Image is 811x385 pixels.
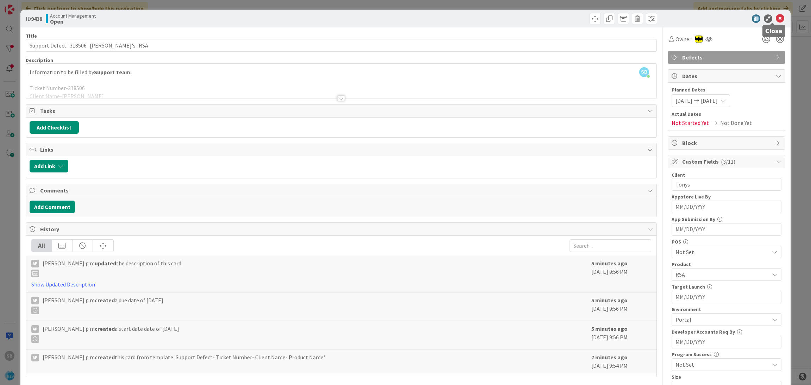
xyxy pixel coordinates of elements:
div: Size [672,374,781,379]
b: 9438 [31,15,42,22]
div: [DATE] 9:56 PM [591,259,651,289]
span: [PERSON_NAME] p m the description of this card [43,259,181,277]
button: Add Checklist [30,121,79,134]
span: ( 3/11 ) [721,158,735,165]
input: MM/DD/YYYY [675,201,778,213]
b: Open [50,19,96,24]
span: [DATE] [701,96,718,105]
span: Description [26,57,53,63]
span: SB [639,67,649,77]
div: [DATE] 9:56 PM [591,296,651,317]
div: Ap [31,260,39,267]
span: Owner [675,35,691,43]
span: ID [26,14,42,23]
div: Appstore Live By [672,194,781,199]
div: Program Success [672,352,781,357]
span: [PERSON_NAME] p m this card from template 'Support Defect- Ticket Number- Client Name- Product Name' [43,353,325,361]
a: Show Updated Description [31,281,95,288]
span: Tasks [40,107,644,115]
b: created [95,297,115,304]
span: [DATE] [675,96,692,105]
div: POS [672,239,781,244]
div: Ap [31,354,39,361]
span: Account Management [50,13,96,19]
img: AC [695,35,703,43]
span: Portal [675,315,769,324]
div: [DATE] 9:56 PM [591,324,651,346]
b: 5 minutes ago [591,260,628,267]
b: updated [95,260,116,267]
input: type card name here... [26,39,657,52]
span: RSA [675,270,769,279]
b: created [95,325,115,332]
div: App Submission By [672,217,781,222]
span: Not Set [675,248,769,256]
b: 5 minutes ago [591,325,628,332]
b: created [95,354,115,361]
div: Ap [31,297,39,304]
div: [DATE] 9:54 PM [591,353,651,370]
span: Not Started Yet [672,119,709,127]
label: Client [672,172,685,178]
div: Product [672,262,781,267]
button: Add Link [30,160,68,172]
label: Title [26,33,37,39]
span: Defects [682,53,772,62]
span: [PERSON_NAME] p m a start date date of [DATE] [43,324,179,343]
span: Block [682,139,772,147]
h5: Close [765,28,782,34]
div: Ap [31,325,39,333]
span: Planned Dates [672,86,781,94]
div: Developer Accounts Req By [672,329,781,334]
input: MM/DD/YYYY [675,336,778,348]
span: History [40,225,644,233]
span: Not Set [675,360,769,369]
input: MM/DD/YYYY [675,291,778,303]
p: Information to be filled by [30,68,653,76]
span: Not Done Yet [720,119,752,127]
input: Search... [570,239,651,252]
div: Target Launch [672,284,781,289]
b: 7 minutes ago [591,354,628,361]
span: Dates [682,72,772,80]
button: Add Comment [30,201,75,213]
span: Links [40,145,644,154]
span: [PERSON_NAME] p m a due date of [DATE] [43,296,163,314]
span: Custom Fields [682,157,772,166]
b: 5 minutes ago [591,297,628,304]
div: Environment [672,307,781,312]
input: MM/DD/YYYY [675,223,778,235]
span: Actual Dates [672,111,781,118]
span: Comments [40,186,644,195]
div: All [32,240,52,252]
strong: Support Team: [94,69,132,76]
